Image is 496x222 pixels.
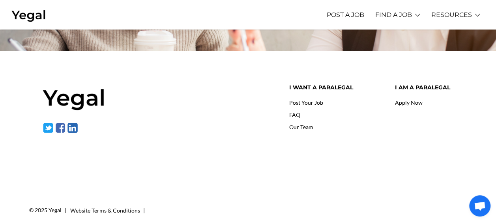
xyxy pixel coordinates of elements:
div: Open chat [469,195,490,216]
a: Post Your Job [289,99,323,106]
a: Our Team [289,124,313,130]
img: facebook-1.svg [55,122,66,133]
a: Apply Now [395,99,423,106]
a: FAQ [289,111,300,118]
img: linkedin-1.svg [67,122,78,133]
img: twitter-1.svg [43,122,54,133]
a: FIND A JOB [375,4,412,26]
a: Website Terms & Conditions [70,207,140,214]
div: © 2025 Yegal [29,205,66,215]
a: POST A JOB [327,4,364,26]
h4: I am a paralegal [395,84,454,91]
h4: I want a paralegal [289,84,383,91]
a: RESOURCES [431,4,472,26]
